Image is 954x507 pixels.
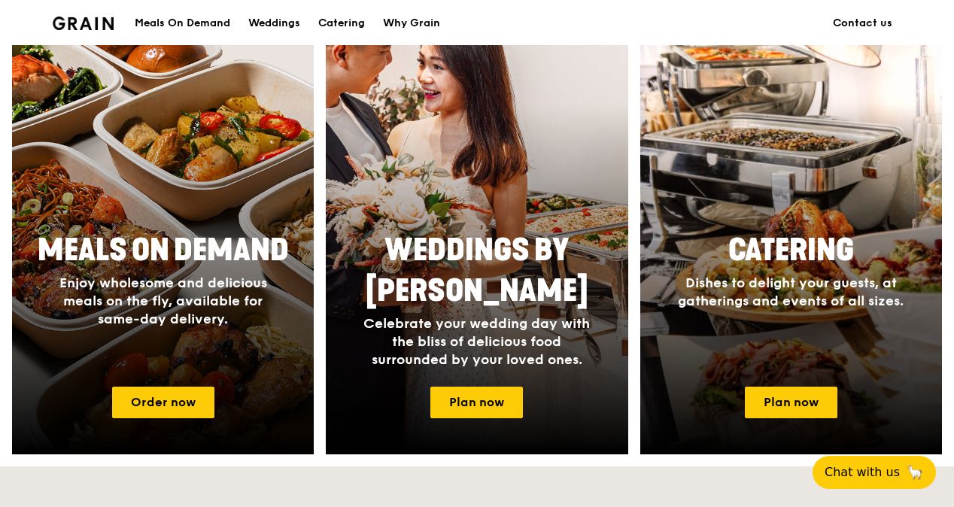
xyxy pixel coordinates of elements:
[326,17,627,454] a: Weddings by [PERSON_NAME]Celebrate your wedding day with the bliss of delicious food surrounded b...
[825,463,900,481] span: Chat with us
[374,1,449,46] a: Why Grain
[38,232,289,269] span: Meals On Demand
[813,456,936,489] button: Chat with us🦙
[309,1,374,46] a: Catering
[248,1,300,46] div: Weddings
[318,1,365,46] div: Catering
[678,275,904,309] span: Dishes to delight your guests, at gatherings and events of all sizes.
[239,1,309,46] a: Weddings
[53,17,114,30] img: Grain
[745,387,837,418] a: Plan now
[383,1,440,46] div: Why Grain
[363,315,590,368] span: Celebrate your wedding day with the bliss of delicious food surrounded by your loved ones.
[728,232,854,269] span: Catering
[366,232,588,309] span: Weddings by [PERSON_NAME]
[135,1,230,46] div: Meals On Demand
[640,17,942,454] a: CateringDishes to delight your guests, at gatherings and events of all sizes.Plan now
[112,387,214,418] a: Order now
[12,17,314,454] a: Meals On DemandEnjoy wholesome and delicious meals on the fly, available for same-day delivery.Or...
[59,275,267,327] span: Enjoy wholesome and delicious meals on the fly, available for same-day delivery.
[906,463,924,481] span: 🦙
[430,387,523,418] a: Plan now
[824,1,901,46] a: Contact us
